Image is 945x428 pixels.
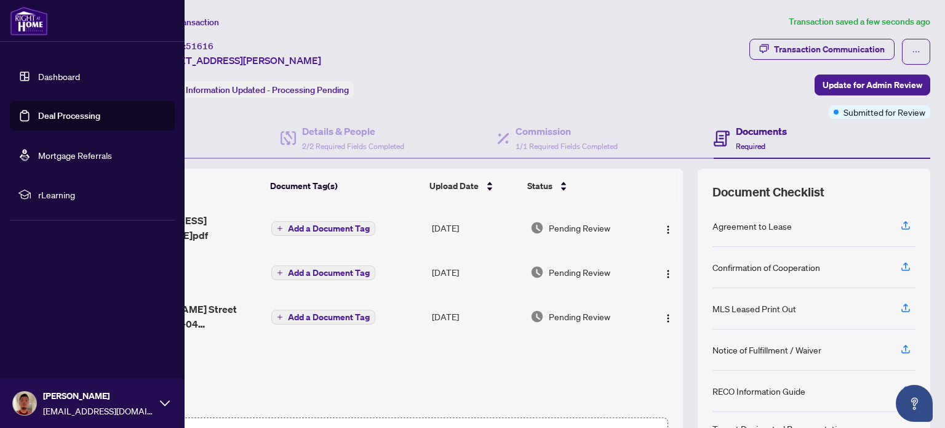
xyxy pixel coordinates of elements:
span: Information Updated - Processing Pending [186,84,349,95]
span: 87 [PERSON_NAME] Street 3405_2025-09-04 15_49_57.pdf [113,302,262,331]
button: Add a Document Tag [271,309,375,325]
img: Profile Icon [13,392,36,415]
button: Add a Document Tag [271,221,375,236]
span: Submitted for Review [843,105,925,119]
button: Logo [658,262,678,282]
div: RECO Information Guide [712,384,805,398]
button: Add a Document Tag [271,310,375,325]
button: Logo [658,307,678,326]
span: [PERSON_NAME] [43,389,154,403]
th: Upload Date [425,169,522,203]
div: Status: [153,81,354,98]
span: Document Checklist [712,184,824,201]
span: Status [527,179,552,193]
span: 51616 [186,41,213,52]
span: Upload Date [429,179,479,193]
div: Confirmation of Cooperation [712,260,820,274]
img: Document Status [530,310,544,323]
h4: Documents [736,124,787,139]
a: Mortgage Referrals [38,150,112,161]
div: MLS Leased Print Out [712,302,796,315]
span: Pending Review [549,310,610,323]
button: Add a Document Tag [271,220,375,236]
span: View Transaction [153,17,219,28]
span: 2/2 Required Fields Completed [302,142,404,151]
button: Logo [658,218,678,238]
td: [DATE] [427,252,525,292]
a: Deal Processing [38,110,100,121]
img: Document Status [530,221,544,235]
span: plus [277,225,283,232]
a: Dashboard [38,71,80,82]
button: Update for Admin Review [815,75,930,95]
img: Document Status [530,265,544,279]
span: [EMAIL_ADDRESS][DOMAIN_NAME] [43,404,154,418]
span: Add a Document Tag [288,313,370,321]
img: logo [10,6,48,36]
div: Transaction Communication [774,39,885,59]
button: Transaction Communication [749,39,895,60]
img: Logo [663,225,673,235]
span: ellipsis [912,47,920,56]
div: Agreement to Lease [712,219,792,233]
h4: Details & People [302,124,404,139]
span: Add a Document Tag [288,269,370,277]
span: rLearning [38,188,166,201]
article: Transaction saved a few seconds ago [789,15,930,29]
span: [STREET_ADDRESS][PERSON_NAME] [153,53,321,68]
th: Status [522,169,645,203]
td: [DATE] [427,203,525,252]
span: plus [277,314,283,320]
button: Open asap [896,385,933,422]
th: (3) File Name [107,169,265,203]
span: 1/1 Required Fields Completed [516,142,618,151]
span: Pending Review [549,221,610,235]
span: Add a Document Tag [288,224,370,233]
span: Update for Admin Review [823,75,922,95]
img: Logo [663,269,673,279]
span: Required [736,142,765,151]
td: [DATE] [427,292,525,341]
span: plus [277,270,283,276]
button: Add a Document Tag [271,265,375,280]
button: Add a Document Tag [271,265,375,281]
span: Pending Review [549,265,610,279]
img: Logo [663,313,673,323]
h4: Commission [516,124,618,139]
div: Notice of Fulfillment / Waiver [712,343,821,357]
span: [STREET_ADDRESS][PERSON_NAME]pdf [113,213,262,243]
th: Document Tag(s) [265,169,425,203]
